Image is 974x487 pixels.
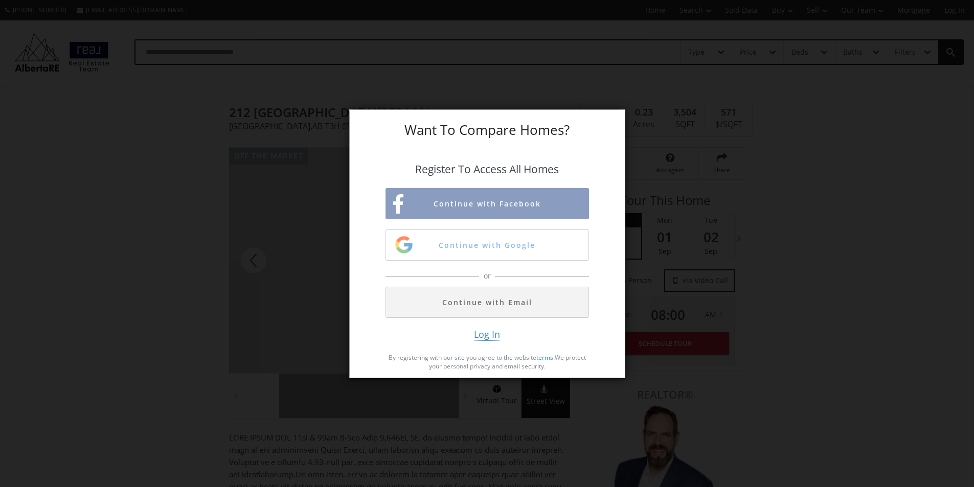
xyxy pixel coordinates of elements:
a: terms [536,353,553,362]
p: By registering with our site you agree to the website . We protect your personal privacy and emai... [386,353,589,370]
img: google-sign-up [394,235,414,255]
img: facebook-sign-up [393,194,403,214]
span: Log In [474,328,500,341]
button: Continue with Facebook [386,188,589,219]
h4: Register To Access All Homes [386,164,589,175]
h3: Want To Compare Homes? [386,123,589,136]
button: Continue with Email [386,287,589,318]
button: Continue with Google [386,229,589,261]
span: or [481,271,493,281]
